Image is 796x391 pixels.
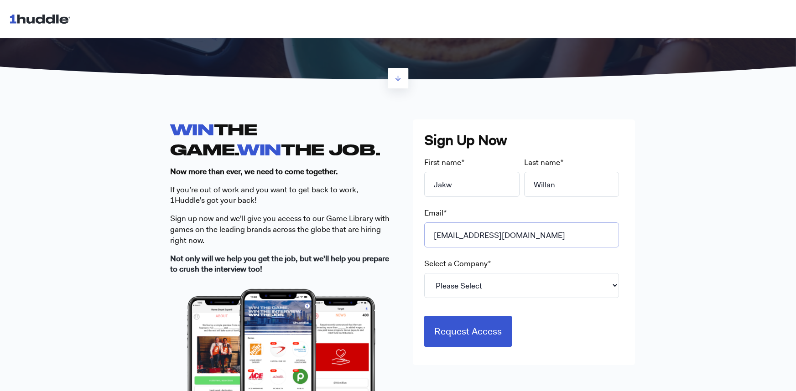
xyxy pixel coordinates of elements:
span: Email [424,208,443,218]
strong: Now more than ever, we need to come together. [170,166,338,176]
span: Last name [524,157,560,167]
input: Request Access [424,316,512,347]
span: First name [424,157,461,167]
span: ign up now and we'll give you access to our Game Library with games on the leading brands across ... [170,213,390,245]
span: WIN [170,120,214,138]
h3: Sign Up Now [424,131,624,150]
p: S [170,213,392,246]
span: WIN [237,140,281,158]
span: Select a Company [424,258,488,268]
img: 1huddle [9,10,74,27]
strong: Not only will we help you get the job, but we'll help you prepare to crush the interview too! [170,253,389,274]
strong: THE GAME. THE JOB. [170,120,380,158]
span: If you’re out of work and you want to get back to work, 1Huddle’s got your back! [170,185,358,206]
